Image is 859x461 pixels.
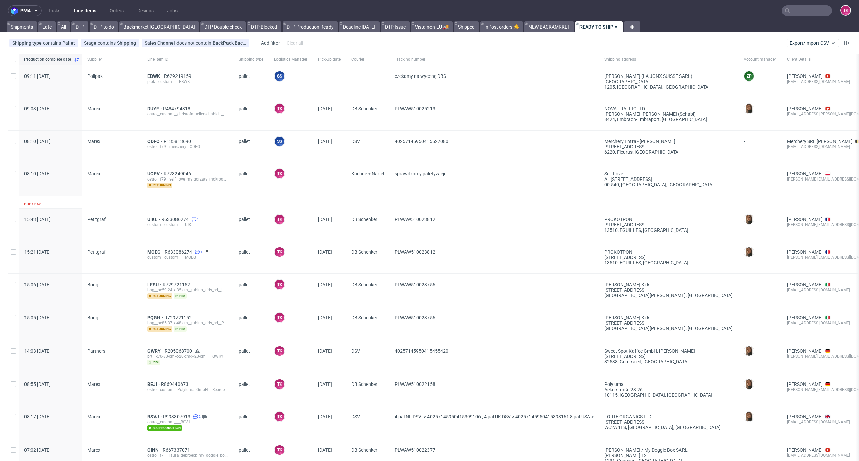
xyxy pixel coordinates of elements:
span: Bong [87,282,98,287]
span: pallet [239,217,263,233]
span: DUYE [147,106,163,111]
span: [DATE] [318,139,332,144]
div: [STREET_ADDRESS] [604,320,733,326]
span: pallet [239,171,263,188]
span: Pick-up date [318,57,341,62]
span: DSV [351,414,384,431]
span: Marex [87,381,100,387]
a: Line Items [70,5,100,16]
a: Designs [133,5,158,16]
div: Self Love [604,171,733,176]
a: All [57,21,70,32]
div: plpk__custom____EBWK [147,79,228,84]
span: DB Schenker [351,381,384,398]
div: - [744,168,776,176]
a: 1 [190,217,199,222]
a: Merchery SRL [PERSON_NAME] [787,139,853,144]
span: 2 [199,414,201,419]
span: pallet [239,348,263,365]
span: [DATE] [318,315,332,320]
span: 1 [200,249,202,255]
img: Angelina Marć [744,346,754,356]
figcaption: TK [275,412,284,421]
span: Marex [87,106,100,111]
a: QDFO [147,139,164,144]
a: DTP Double check [200,21,246,32]
span: DB Schenker [351,282,384,299]
div: ostro__custom____BSVJ [147,419,228,425]
a: DTP [71,21,88,32]
figcaption: TK [275,104,284,113]
img: Angelina Marć [744,247,754,257]
span: 40257145950415455420 [395,348,448,354]
figcaption: TK [275,247,284,257]
span: Bong [87,315,98,320]
div: bng__pe85-37-x-48-cm__rubino_kids_srl__PQGH [147,320,228,326]
figcaption: TK [275,215,284,224]
span: czekamy na wycenę DBS [395,73,446,79]
span: DB Schenker [351,106,384,122]
span: 09:11 [DATE] [24,73,51,79]
img: Angelina Marć [744,104,754,113]
div: 13510, EGUILLES , [GEOGRAPHIC_DATA] [604,260,733,265]
div: [STREET_ADDRESS] [604,255,733,260]
span: Courier [351,57,384,62]
span: pallet [239,282,263,299]
div: ostro__custom__christofmuellerschabich__DUYE [147,111,228,117]
span: returning [147,183,172,188]
div: sweet spot kaffee GmbH, [PERSON_NAME] [604,348,733,354]
span: pallet [239,315,263,332]
a: BEJI [147,381,161,387]
div: custom__custom____UIKL [147,222,228,227]
div: [GEOGRAPHIC_DATA][PERSON_NAME] , [GEOGRAPHIC_DATA] [604,326,733,331]
a: R729721152 [163,282,191,287]
a: MOEG [147,249,165,255]
span: Petitgraf [87,249,106,255]
img: logo [11,7,20,15]
figcaption: SS [275,71,284,81]
span: Supplier [87,57,137,62]
span: DSV [351,348,384,365]
span: R629219159 [164,73,193,79]
span: 09:03 [DATE] [24,106,51,111]
span: DB Schenker [351,249,384,265]
div: Al. [STREET_ADDRESS] [604,176,733,182]
span: pim [174,326,187,332]
figcaption: TK [275,379,284,389]
span: OINN [147,447,163,453]
div: NOVA TRAFFIC LTD. [604,106,733,111]
span: pim [147,360,160,365]
a: R484794318 [163,106,192,111]
a: DTP to do [90,21,118,32]
a: Vista non-EU 🚚 [411,21,453,32]
figcaption: SS [275,137,284,146]
span: pim [174,293,187,299]
a: [PERSON_NAME] [787,171,823,176]
span: returning [147,326,172,332]
a: R633086274 [161,217,190,222]
span: 1 [197,217,199,222]
span: pallet [239,139,263,155]
div: Clear all [285,38,304,48]
span: returning [147,293,172,299]
div: [GEOGRAPHIC_DATA][PERSON_NAME] , [GEOGRAPHIC_DATA] [604,293,733,298]
span: PLWAW510023812 [395,217,435,222]
div: 13510, EGUILLES , [GEOGRAPHIC_DATA] [604,227,733,233]
span: Shipping type [239,57,263,62]
div: 10115, [GEOGRAPHIC_DATA] , [GEOGRAPHIC_DATA] [604,392,733,398]
a: R633086274 [165,249,193,255]
span: - [351,73,384,90]
a: [PERSON_NAME] [787,348,823,354]
a: PQGH [147,315,164,320]
div: [STREET_ADDRESS] [604,287,733,293]
span: pallet [239,73,263,90]
span: PLWAW510023756 [395,315,435,320]
span: 15:21 [DATE] [24,249,51,255]
a: NEW BACKAMRKET [524,21,574,32]
a: Late [38,21,56,32]
span: [DATE] [318,381,332,387]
